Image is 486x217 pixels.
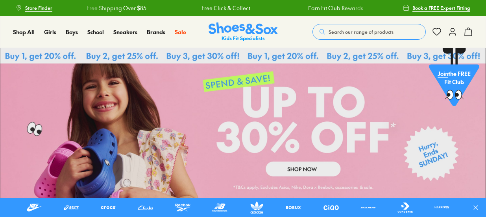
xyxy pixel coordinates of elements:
[87,28,104,36] a: School
[113,28,137,36] a: Sneakers
[209,22,278,42] a: Shoes & Sox
[87,4,146,12] a: Free Shipping Over $85
[13,28,35,36] a: Shop All
[438,70,448,77] span: Join
[44,28,56,36] a: Girls
[412,4,470,11] span: Book a FREE Expert Fitting
[312,24,426,40] button: Search our range of products
[429,48,479,110] a: Jointhe FREE Fit Club
[403,1,470,15] a: Book a FREE Expert Fitting
[429,63,479,92] p: the FREE Fit Club
[147,28,165,36] a: Brands
[66,28,78,36] a: Boys
[329,28,394,35] span: Search our range of products
[201,4,250,12] a: Free Click & Collect
[25,4,52,11] span: Store Finder
[175,28,186,36] a: Sale
[16,1,52,15] a: Store Finder
[209,22,278,42] img: SNS_Logo_Responsive.svg
[308,4,363,12] a: Earn Fit Club Rewards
